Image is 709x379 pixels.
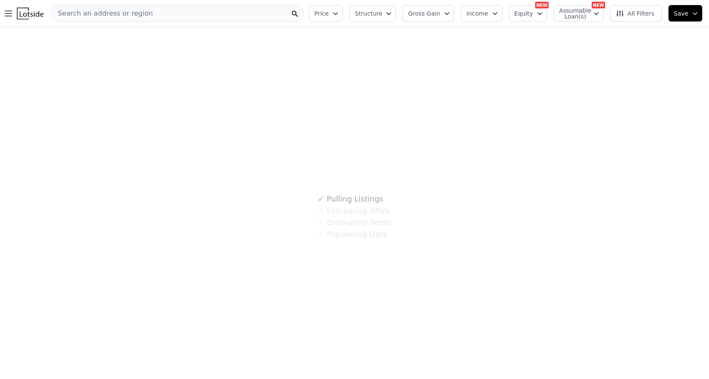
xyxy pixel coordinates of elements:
[668,5,702,22] button: Save
[616,9,655,18] span: All Filters
[51,8,153,19] span: Search an address or region
[408,9,440,18] span: Gross Gain
[610,5,662,22] button: All Filters
[318,230,324,239] span: ✓
[403,5,454,22] button: Gross Gain
[466,9,488,18] span: Income
[554,5,603,22] button: Assumable Loan(s)
[314,9,329,18] span: Price
[514,9,533,18] span: Equity
[318,228,387,240] div: Populating Data
[318,207,324,215] span: ✓
[318,205,389,217] div: Estimating ARVs
[318,218,324,227] span: ✓
[355,9,382,18] span: Structure
[309,5,343,22] button: Price
[349,5,396,22] button: Structure
[509,5,547,22] button: Equity
[674,9,688,18] span: Save
[318,195,324,203] span: ✓
[318,193,383,205] div: Pulling Listings
[461,5,502,22] button: Income
[592,2,605,8] div: NEW
[318,217,391,228] div: Estimating Rents
[559,8,586,19] span: Assumable Loan(s)
[535,2,549,8] div: NEW
[17,8,43,19] img: Lotside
